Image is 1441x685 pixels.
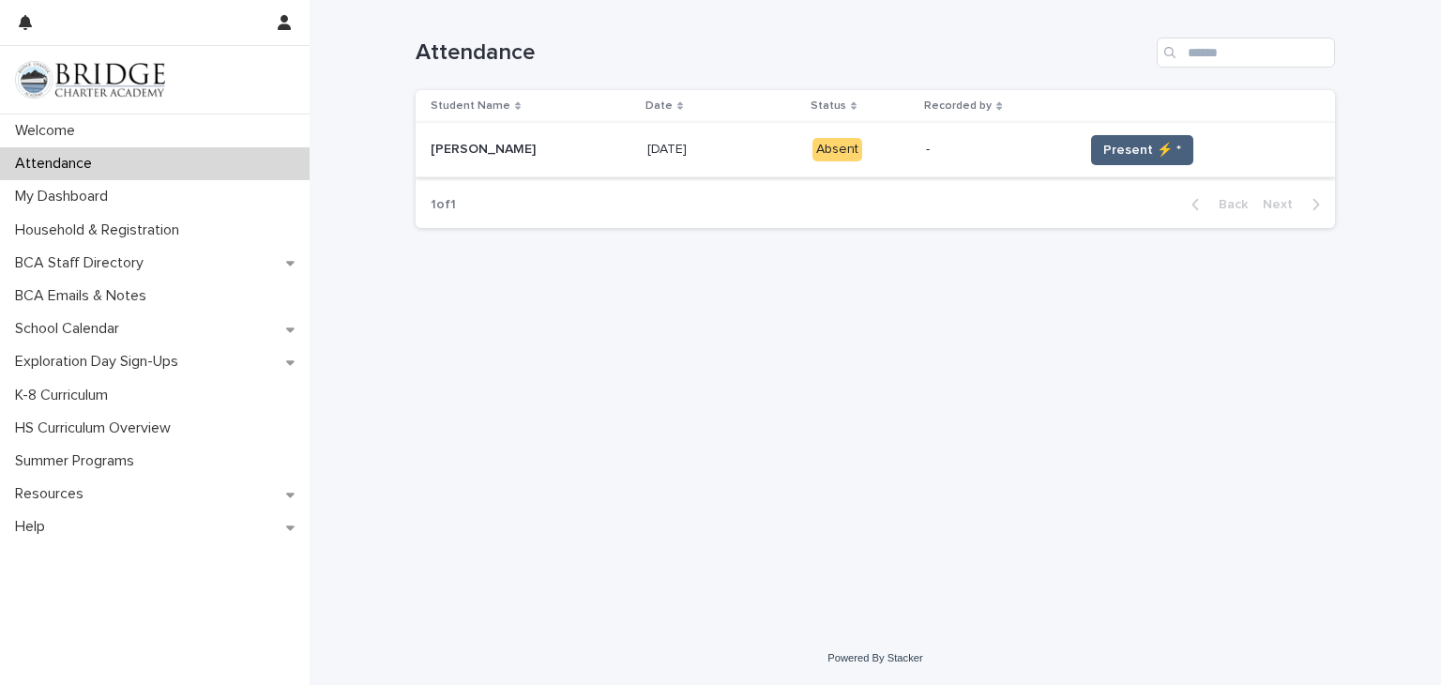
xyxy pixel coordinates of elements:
p: Student Name [431,96,510,116]
input: Search [1157,38,1335,68]
p: HS Curriculum Overview [8,419,186,437]
p: [PERSON_NAME] [431,138,539,158]
p: School Calendar [8,320,134,338]
p: K-8 Curriculum [8,387,123,404]
a: Powered By Stacker [827,652,922,663]
p: - [926,142,1069,158]
button: Next [1255,196,1335,213]
p: Welcome [8,122,90,140]
span: Next [1263,198,1304,211]
p: Status [811,96,846,116]
p: [DATE] [647,138,690,158]
button: Back [1176,196,1255,213]
p: Date [645,96,673,116]
p: BCA Staff Directory [8,254,159,272]
p: Summer Programs [8,452,149,470]
p: Resources [8,485,99,503]
p: Attendance [8,155,107,173]
p: Exploration Day Sign-Ups [8,353,193,371]
span: Present ⚡ * [1103,141,1181,160]
button: Present ⚡ * [1091,135,1193,165]
p: BCA Emails & Notes [8,287,161,305]
tr: [PERSON_NAME][PERSON_NAME] [DATE][DATE] Absent-Present ⚡ * [416,123,1335,177]
img: V1C1m3IdTEidaUdm9Hs0 [15,61,165,99]
p: 1 of 1 [416,182,471,228]
p: My Dashboard [8,188,123,205]
p: Household & Registration [8,221,194,239]
h1: Attendance [416,39,1149,67]
p: Help [8,518,60,536]
span: Back [1207,198,1248,211]
div: Absent [812,138,862,161]
p: Recorded by [924,96,992,116]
